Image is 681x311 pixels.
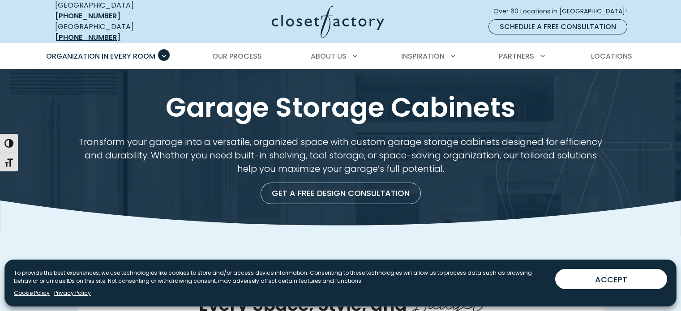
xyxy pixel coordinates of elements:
[77,135,604,175] p: Transform your garage into a versatile, organized space with custom garage storage cabinets desig...
[14,289,50,297] a: Cookie Policy
[261,183,421,204] a: Get a Free Design Consultation
[54,289,91,297] a: Privacy Policy
[53,90,628,124] h1: Garage Storage Cabinets
[493,4,634,19] a: Over 60 Locations in [GEOGRAPHIC_DATA]!
[493,7,634,16] span: Over 60 Locations in [GEOGRAPHIC_DATA]!
[499,51,534,61] span: Partners
[311,51,347,61] span: About Us
[555,269,667,289] button: ACCEPT
[55,32,120,43] a: [PHONE_NUMBER]
[591,51,632,61] span: Locations
[488,19,627,34] a: Schedule a Free Consultation
[272,5,384,38] img: Closet Factory Logo
[401,51,445,61] span: Inspiration
[212,51,262,61] span: Our Process
[14,269,548,285] p: To provide the best experiences, we use technologies like cookies to store and/or access device i...
[55,11,120,21] a: [PHONE_NUMBER]
[55,21,185,43] div: [GEOGRAPHIC_DATA]
[46,51,155,61] span: Organization in Every Room
[40,44,642,69] nav: Primary Menu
